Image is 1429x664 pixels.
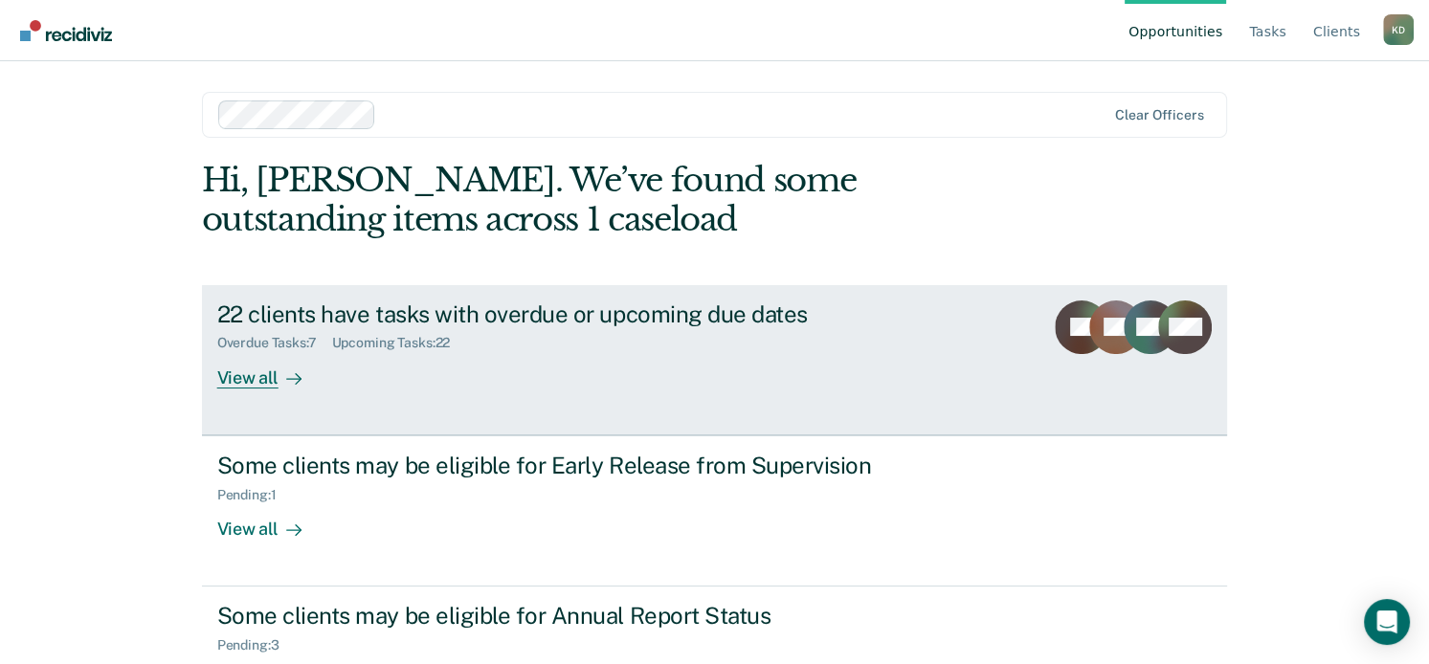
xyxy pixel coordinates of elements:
div: Some clients may be eligible for Early Release from Supervision [217,452,889,479]
div: View all [217,351,324,388]
a: 22 clients have tasks with overdue or upcoming due datesOverdue Tasks:7Upcoming Tasks:22View all [202,285,1228,435]
div: Overdue Tasks : 7 [217,335,332,351]
button: Profile dropdown button [1383,14,1414,45]
div: View all [217,502,324,540]
div: 22 clients have tasks with overdue or upcoming due dates [217,300,889,328]
div: Clear officers [1115,107,1203,123]
div: Some clients may be eligible for Annual Report Status [217,602,889,630]
div: Pending : 3 [217,637,295,653]
div: Hi, [PERSON_NAME]. We’ve found some outstanding items across 1 caseload [202,161,1022,239]
div: Upcoming Tasks : 22 [332,335,466,351]
div: Open Intercom Messenger [1364,599,1410,645]
img: Recidiviz [20,20,112,41]
div: K D [1383,14,1414,45]
a: Some clients may be eligible for Early Release from SupervisionPending:1View all [202,435,1228,587]
div: Pending : 1 [217,487,292,503]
